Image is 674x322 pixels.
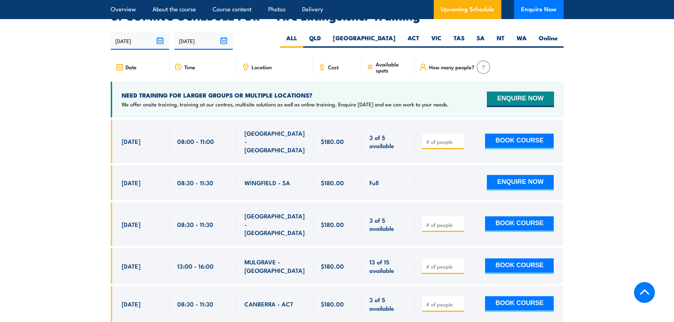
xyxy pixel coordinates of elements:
[122,220,140,228] span: [DATE]
[328,64,339,70] span: Cost
[177,220,213,228] span: 08:30 - 11:30
[244,212,305,236] span: [GEOGRAPHIC_DATA] - [GEOGRAPHIC_DATA]
[177,137,214,145] span: 08:00 - 11:00
[448,34,471,48] label: TAS
[485,296,554,312] button: BOOK COURSE
[303,34,327,48] label: QLD
[122,91,449,99] h4: NEED TRAINING FOR LARGER GROUPS OR MULTIPLE LOCATIONS?
[122,137,140,145] span: [DATE]
[111,32,169,50] input: From date
[369,216,407,233] span: 3 of 5 available
[487,92,554,107] button: ENQUIRE NOW
[122,101,449,108] p: We offer onsite training, training at our centres, multisite solutions as well as online training...
[485,258,554,274] button: BOOK COURSE
[402,34,425,48] label: ACT
[122,262,140,270] span: [DATE]
[244,129,305,154] span: [GEOGRAPHIC_DATA] - [GEOGRAPHIC_DATA]
[429,64,474,70] span: How many people?
[426,301,461,308] input: # of people
[126,64,137,70] span: Date
[369,295,407,312] span: 3 of 5 available
[369,133,407,150] span: 3 of 5 available
[174,32,233,50] input: To date
[122,300,140,308] span: [DATE]
[280,34,303,48] label: ALL
[122,178,140,187] span: [DATE]
[321,300,344,308] span: $180.00
[244,300,293,308] span: CANBERRA - ACT
[177,300,213,308] span: 08:30 - 11:30
[244,258,305,274] span: MULGRAVE - [GEOGRAPHIC_DATA]
[425,34,448,48] label: VIC
[485,216,554,232] button: BOOK COURSE
[252,64,272,70] span: Location
[487,175,554,191] button: ENQUIRE NOW
[533,34,564,48] label: Online
[184,64,195,70] span: Time
[376,61,409,73] span: Available spots
[426,221,461,228] input: # of people
[111,11,564,21] h2: UPCOMING SCHEDULE FOR - "Fire Extinguisher Training"
[244,178,290,187] span: WINGFIELD - SA
[369,258,407,274] span: 13 of 15 available
[426,138,461,145] input: # of people
[327,34,402,48] label: [GEOGRAPHIC_DATA]
[321,137,344,145] span: $180.00
[485,134,554,149] button: BOOK COURSE
[177,262,214,270] span: 13:00 - 16:00
[321,178,344,187] span: $180.00
[321,262,344,270] span: $180.00
[471,34,491,48] label: SA
[321,220,344,228] span: $180.00
[511,34,533,48] label: WA
[426,263,461,270] input: # of people
[369,178,379,187] span: Full
[491,34,511,48] label: NT
[177,178,213,187] span: 08:30 - 11:30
